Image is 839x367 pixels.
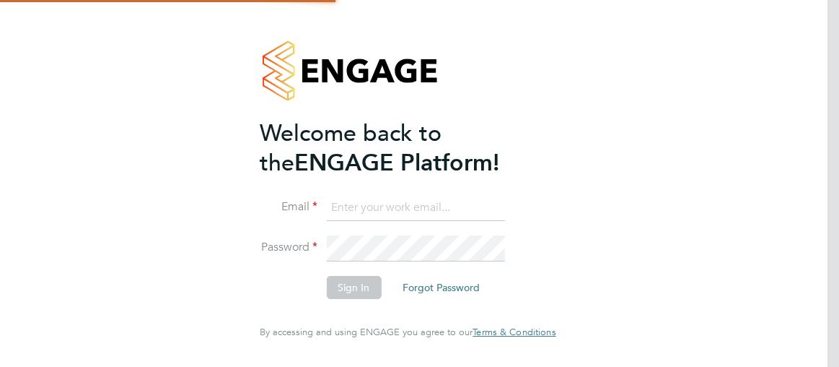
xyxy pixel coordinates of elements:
input: Enter your work email... [326,195,504,221]
button: Forgot Password [391,276,491,299]
button: Sign In [326,276,381,299]
span: Terms & Conditions [473,326,555,338]
a: Terms & Conditions [473,327,555,338]
label: Password [260,240,317,255]
label: Email [260,199,317,215]
span: Welcome back to the [260,119,442,177]
span: By accessing and using ENGAGE you agree to our [260,326,555,338]
h2: ENGAGE Platform! [260,118,541,178]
